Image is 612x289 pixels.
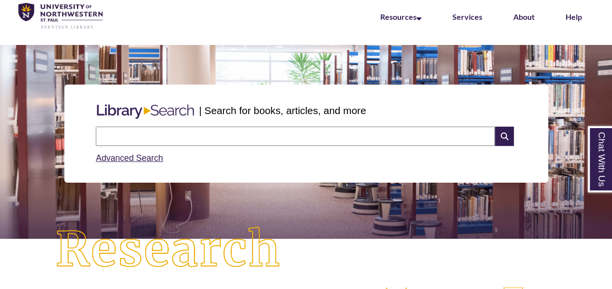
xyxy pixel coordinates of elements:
[380,12,421,21] a: Resources
[92,101,199,123] img: Libary Search
[513,12,535,21] a: About
[96,153,163,163] a: Advanced Search
[495,127,513,146] i: Search
[199,103,366,118] p: | Search for books, articles, and more
[18,3,103,29] img: UNWSP Library Logo
[452,12,482,21] a: Services
[566,12,582,21] a: Help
